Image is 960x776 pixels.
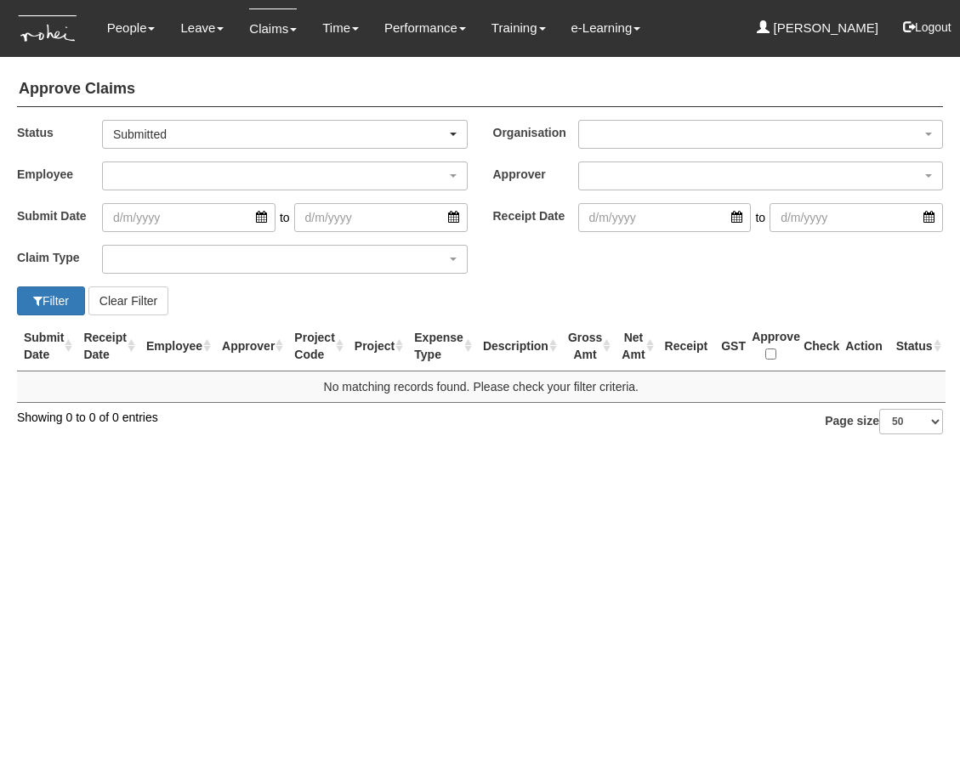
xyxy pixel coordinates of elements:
th: Net Amt : activate to sort column ascending [615,321,657,371]
th: Submit Date : activate to sort column ascending [17,321,77,371]
label: Page size [825,409,943,434]
div: Submitted [113,126,446,143]
button: Submitted [102,120,468,149]
a: Training [491,8,546,48]
a: [PERSON_NAME] [757,8,878,48]
span: to [751,203,770,232]
th: Status : activate to sort column ascending [889,321,946,371]
th: Action [838,321,889,371]
label: Submit Date [17,203,102,228]
input: d/m/yyyy [102,203,276,232]
th: Description : activate to sort column ascending [476,321,561,371]
label: Claim Type [17,245,102,269]
a: Claims [249,8,297,48]
select: Page size [879,409,943,434]
a: People [107,8,156,48]
input: d/m/yyyy [294,203,468,232]
th: Gross Amt : activate to sort column ascending [561,321,615,371]
a: Leave [180,8,224,48]
label: Employee [17,161,102,186]
a: Time [322,8,359,48]
th: GST [714,321,745,371]
th: Approver : activate to sort column ascending [215,321,287,371]
h4: Approve Claims [17,72,943,107]
th: Approve [745,321,797,371]
input: d/m/yyyy [770,203,943,232]
th: Expense Type : activate to sort column ascending [407,321,476,371]
label: Receipt Date [493,203,578,228]
th: Project : activate to sort column ascending [348,321,407,371]
a: e-Learning [571,8,641,48]
button: Clear Filter [88,286,168,315]
input: d/m/yyyy [578,203,752,232]
button: Filter [17,286,85,315]
label: Status [17,120,102,144]
th: Project Code : activate to sort column ascending [287,321,347,371]
label: Approver [493,161,578,186]
th: Employee : activate to sort column ascending [139,321,215,371]
th: Check [797,321,838,371]
label: Organisation [493,120,578,144]
th: Receipt Date : activate to sort column ascending [77,321,139,371]
span: to [276,203,294,232]
td: No matching records found. Please check your filter criteria. [17,371,946,402]
a: Performance [384,8,466,48]
th: Receipt [658,321,715,371]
